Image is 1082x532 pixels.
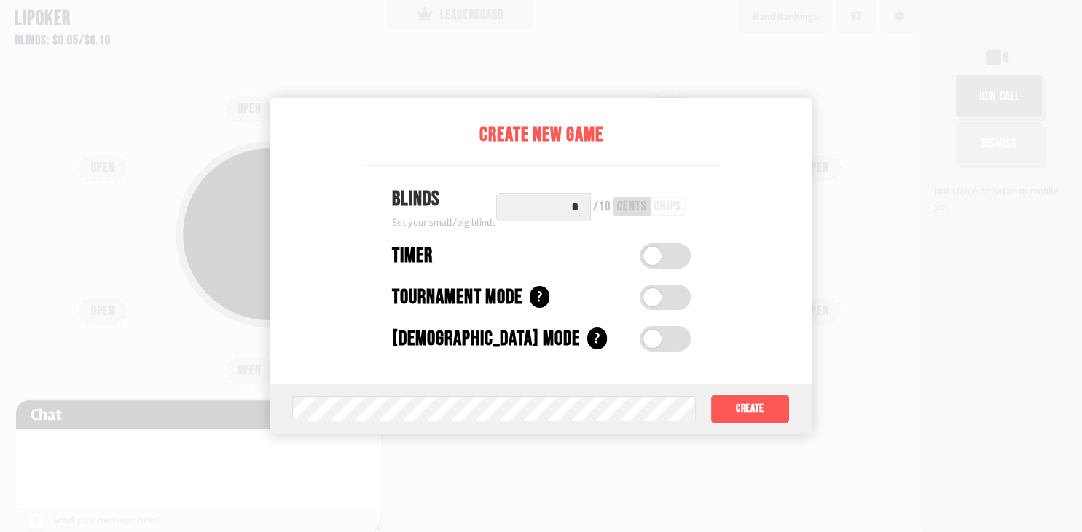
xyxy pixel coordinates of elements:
button: Create [710,394,790,424]
div: Set your small/big blinds [392,215,496,230]
div: cents [617,200,647,213]
div: / 10 [593,200,611,213]
div: ? [587,327,607,349]
div: Create New Game [363,120,720,151]
div: [DEMOGRAPHIC_DATA] Mode [392,324,580,354]
div: chips [654,200,681,213]
div: ? [530,286,549,308]
div: Blinds [392,184,496,215]
div: Tournament Mode [392,282,522,313]
div: Timer [392,241,433,271]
